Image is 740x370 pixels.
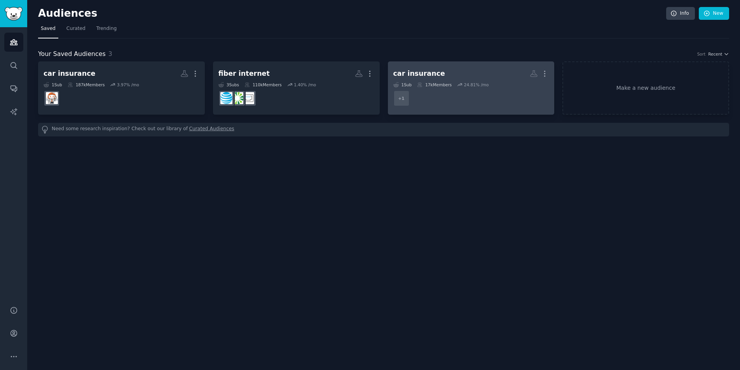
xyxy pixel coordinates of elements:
img: ATT [220,92,232,104]
img: centurylink [231,92,243,104]
div: + 1 [393,90,410,106]
div: 1 Sub [393,82,412,87]
div: Need some research inspiration? Check out our library of [38,123,729,136]
div: 3.97 % /mo [117,82,139,87]
span: Recent [708,51,722,57]
div: 1.40 % /mo [294,82,316,87]
a: fiber internet3Subs110kMembers1.40% /moATTFibercenturylinkATT [213,61,380,115]
a: Saved [38,23,58,38]
span: Saved [41,25,56,32]
div: car insurance [44,69,95,79]
span: Curated [66,25,86,32]
div: 3 Sub s [218,82,239,87]
a: Curated Audiences [189,126,234,134]
a: car insurance1Sub17kMembers24.81% /mo+1 [388,61,555,115]
a: New [699,7,729,20]
span: Trending [96,25,117,32]
div: 24.81 % /mo [464,82,489,87]
a: Make a new audience [562,61,729,115]
div: 110k Members [244,82,282,87]
div: 17k Members [417,82,452,87]
button: Recent [708,51,729,57]
a: Trending [94,23,119,38]
img: Insurance [46,92,58,104]
a: Curated [64,23,88,38]
img: ATTFiber [242,92,254,104]
span: 3 [108,50,112,58]
h2: Audiences [38,7,666,20]
div: Sort [697,51,706,57]
a: car insurance1Sub187kMembers3.97% /moInsurance [38,61,205,115]
span: Your Saved Audiences [38,49,106,59]
img: GummySearch logo [5,7,23,21]
a: Info [666,7,695,20]
div: fiber internet [218,69,270,79]
div: car insurance [393,69,445,79]
div: 187k Members [68,82,105,87]
div: 1 Sub [44,82,62,87]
